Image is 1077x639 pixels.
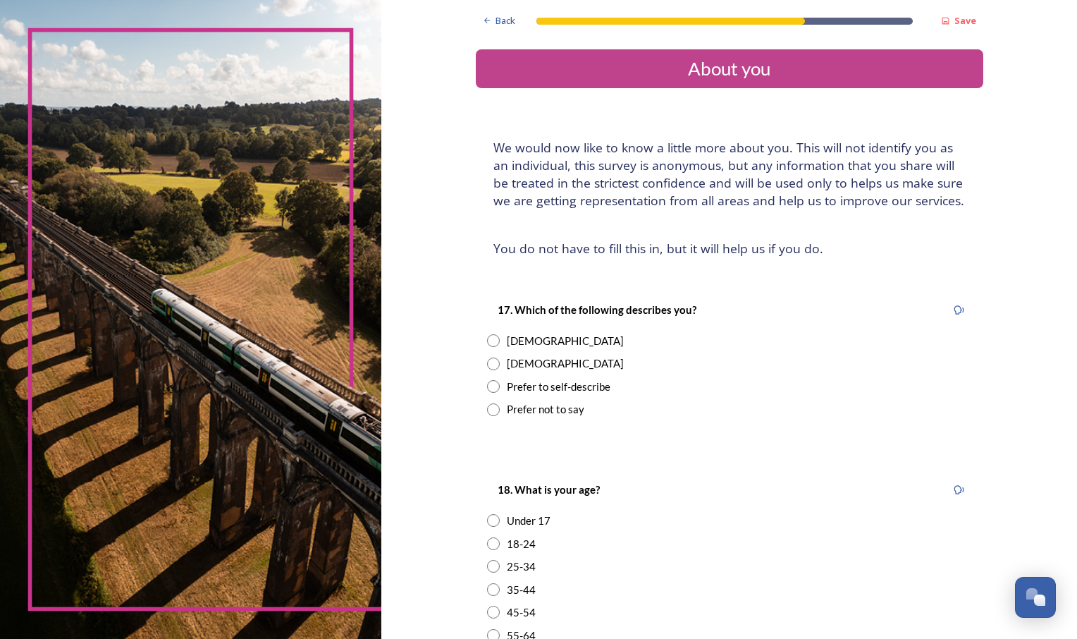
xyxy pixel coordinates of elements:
span: Back [496,14,515,28]
h4: We would now like to know a little more about you. This will not identify you as an individual, t... [493,139,966,209]
div: Prefer not to say [507,401,584,418]
div: Under 17 [507,513,550,529]
h4: You do not have to fill this in, but it will help us if you do. [493,240,966,257]
div: 35-44 [507,582,536,598]
div: [DEMOGRAPHIC_DATA] [507,355,624,372]
div: Prefer to self-describe [507,379,610,395]
div: 25-34 [507,559,536,575]
div: 45-54 [507,604,536,621]
strong: 17. Which of the following describes you? [498,303,696,316]
div: [DEMOGRAPHIC_DATA] [507,333,624,349]
div: 18-24 [507,536,536,552]
button: Open Chat [1015,577,1056,618]
div: About you [481,55,978,83]
strong: Save [954,14,976,27]
strong: 18. What is your age? [498,483,600,496]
